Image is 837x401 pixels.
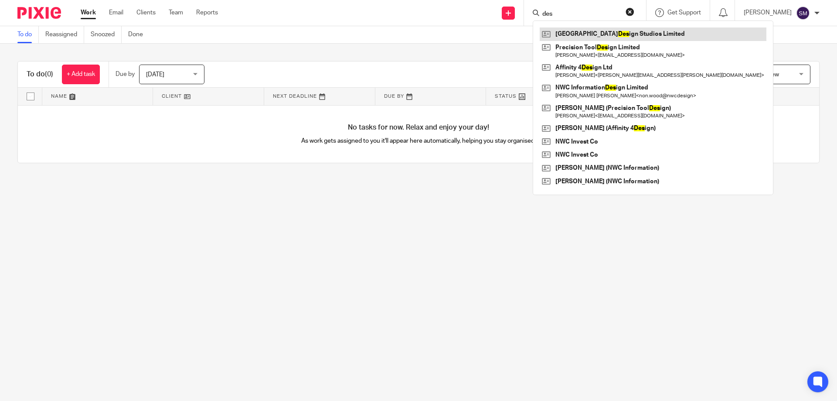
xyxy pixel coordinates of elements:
span: [DATE] [146,72,164,78]
a: Snoozed [91,26,122,43]
h1: To do [27,70,53,79]
p: Due by [116,70,135,79]
span: (0) [45,71,53,78]
a: Team [169,8,183,17]
img: svg%3E [796,6,810,20]
span: Get Support [667,10,701,16]
a: Work [81,8,96,17]
a: Done [128,26,150,43]
h4: No tasks for now. Relax and enjoy your day! [18,123,819,132]
button: Clear [626,7,634,16]
p: As work gets assigned to you it'll appear here automatically, helping you stay organised. [218,137,619,145]
p: [PERSON_NAME] [744,8,792,17]
a: Reassigned [45,26,84,43]
a: To do [17,26,39,43]
a: Reports [196,8,218,17]
a: + Add task [62,65,100,84]
a: Email [109,8,123,17]
a: Clients [136,8,156,17]
img: Pixie [17,7,61,19]
input: Search [541,10,620,18]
